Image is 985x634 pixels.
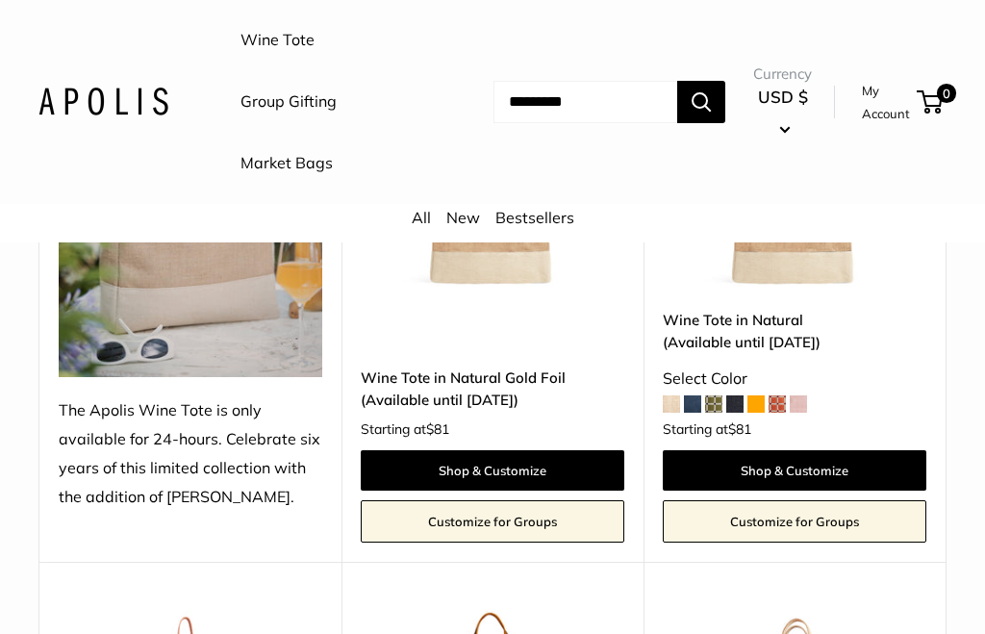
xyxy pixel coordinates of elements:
[240,88,337,116] a: Group Gifting
[677,81,725,123] button: Search
[361,450,624,491] a: Shop & Customize
[862,79,910,126] a: My Account
[426,420,449,438] span: $81
[758,87,808,107] span: USD $
[663,309,926,354] a: Wine Tote in Natural(Available until [DATE])
[663,450,926,491] a: Shop & Customize
[361,500,624,543] a: Customize for Groups
[446,208,480,227] a: New
[495,208,574,227] a: Bestsellers
[753,61,812,88] span: Currency
[663,500,926,543] a: Customize for Groups
[240,26,315,55] a: Wine Tote
[38,88,168,115] img: Apolis
[361,422,449,436] span: Starting at
[240,149,333,178] a: Market Bags
[919,90,943,114] a: 0
[361,367,624,412] a: Wine Tote in Natural Gold Foil(Available until [DATE])
[412,208,431,227] a: All
[59,396,322,512] div: The Apolis Wine Tote is only available for 24-hours. Celebrate six years of this limited collecti...
[728,420,751,438] span: $81
[753,82,812,143] button: USD $
[937,84,956,103] span: 0
[663,422,751,436] span: Starting at
[663,365,926,393] div: Select Color
[493,81,677,123] input: Search...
